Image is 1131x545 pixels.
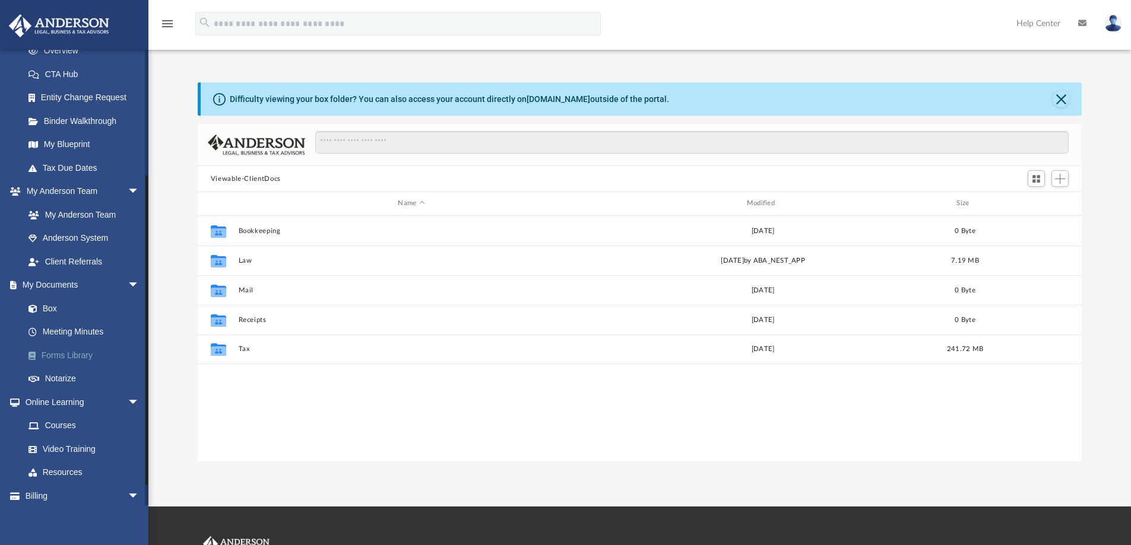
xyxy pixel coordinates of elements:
[128,273,151,298] span: arrow_drop_down
[17,437,145,461] a: Video Training
[198,16,211,29] i: search
[238,257,584,264] button: Law
[17,367,157,391] a: Notarize
[8,484,157,508] a: Billingarrow_drop_down
[128,180,151,204] span: arrow_drop_down
[237,198,584,209] div: Name
[955,316,975,323] span: 0 Byte
[994,198,1077,209] div: id
[17,156,157,180] a: Tax Due Dates
[203,198,233,209] div: id
[590,344,936,355] div: [DATE]
[211,174,281,184] button: Viewable-ClientDocs
[17,86,157,110] a: Entity Change Request
[590,225,936,236] div: [DATE]
[947,346,983,352] span: 241.72 MB
[590,314,936,325] div: [DATE]
[8,390,151,414] a: Online Learningarrow_drop_down
[230,93,669,106] div: Difficulty viewing your box folder? You can also access your account directly on outside of the p...
[17,62,157,86] a: CTA Hub
[1104,15,1122,32] img: User Pic
[17,320,157,344] a: Meeting Minutes
[238,286,584,294] button: Mail
[1028,170,1046,187] button: Switch to Grid View
[160,23,175,31] a: menu
[955,227,975,234] span: 0 Byte
[951,257,979,263] span: 7.19 MB
[1051,170,1069,187] button: Add
[238,345,584,353] button: Tax
[17,297,151,320] a: Box
[17,414,151,438] a: Courses
[128,484,151,508] span: arrow_drop_down
[17,109,157,133] a: Binder Walkthrough
[590,255,936,266] div: [DATE] by ABA_NEST_APP
[527,94,590,104] a: [DOMAIN_NAME]
[590,285,936,295] div: [DATE]
[238,316,584,324] button: Receipts
[17,227,151,250] a: Anderson System
[590,198,936,209] div: Modified
[238,227,584,235] button: Bookkeeping
[17,250,151,273] a: Client Referrals
[8,273,157,297] a: My Documentsarrow_drop_down
[17,133,151,157] a: My Blueprint
[1053,91,1069,107] button: Close
[8,180,151,203] a: My Anderson Teamarrow_drop_down
[941,198,989,209] div: Size
[955,286,975,293] span: 0 Byte
[160,17,175,31] i: menu
[17,39,157,63] a: Overview
[198,216,1082,461] div: grid
[5,14,113,37] img: Anderson Advisors Platinum Portal
[128,390,151,415] span: arrow_drop_down
[315,131,1069,154] input: Search files and folders
[17,461,151,485] a: Resources
[17,203,145,227] a: My Anderson Team
[17,343,157,367] a: Forms Library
